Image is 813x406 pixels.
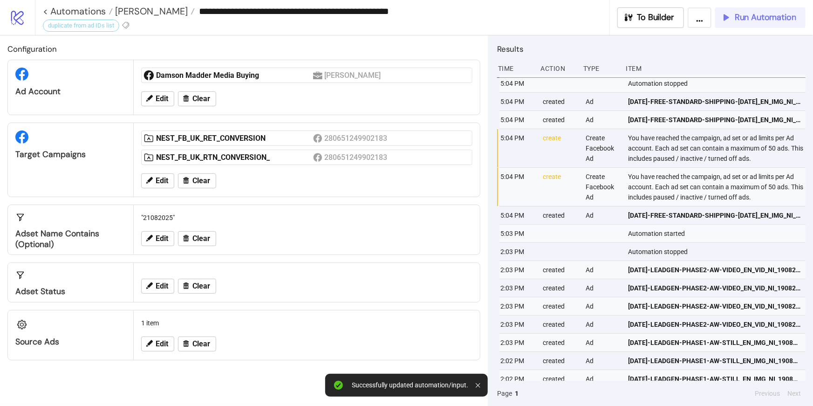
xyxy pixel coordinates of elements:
[156,133,313,144] div: NEST_FB_UK_RET_CONVERSION
[497,388,512,399] span: Page
[15,228,126,250] div: Adset Name contains (optional)
[542,168,579,206] div: create
[629,265,802,275] span: [DATE]-LEADGEN-PHASE2-AW-VIDEO_EN_VID_NI_19082025_F_CC_SC24_None_META_CONVERSION
[156,282,168,290] span: Edit
[178,279,216,294] button: Clear
[542,261,579,279] div: created
[752,388,783,399] button: Previous
[585,111,621,129] div: Ad
[629,370,802,388] a: [DATE]-LEADGEN-PHASE1-AW-STILL_EN_IMG_NI_19082025_F_CC_SC24_None_META_CONVERSION
[629,96,802,107] span: [DATE]-FREE-STANDARD-SHIPPING-[DATE]_EN_IMG_NI_21082025_F_CC_SC24_None_META_CONVERSION
[629,261,802,279] a: [DATE]-LEADGEN-PHASE2-AW-VIDEO_EN_VID_NI_19082025_F_CC_SC24_None_META_CONVERSION
[628,129,808,167] div: You have reached the campaign, ad set or ad limits per Ad account. Each ad set can contain a maxi...
[499,75,536,92] div: 5:04 PM
[141,173,174,188] button: Edit
[542,111,579,129] div: created
[628,75,808,92] div: Automation stopped
[629,334,802,351] a: [DATE]-LEADGEN-PHASE1-AW-STILL_EN_IMG_NI_19082025_F_CC_SC24_None_META_CONVERSION
[542,206,579,224] div: created
[542,129,579,167] div: create
[178,337,216,351] button: Clear
[542,370,579,388] div: created
[43,7,113,16] a: < Automations
[542,334,579,351] div: created
[192,234,210,243] span: Clear
[499,111,536,129] div: 5:04 PM
[629,115,802,125] span: [DATE]-FREE-STANDARD-SHIPPING-[DATE]_EN_IMG_NI_21082025_F_CC_SC24_None_META_CONVERSION
[137,209,476,227] div: "21082025"
[585,334,621,351] div: Ad
[137,314,476,332] div: 1 item
[785,388,804,399] button: Next
[629,210,802,220] span: [DATE]-FREE-STANDARD-SHIPPING-[DATE]_EN_IMG_NI_21082025_F_CC_SC24_None_META_CONVERSION
[625,60,806,77] div: Item
[499,261,536,279] div: 2:03 PM
[43,20,119,32] div: duplicate from ad IDs list
[113,7,195,16] a: [PERSON_NAME]
[715,7,806,28] button: Run Automation
[324,69,383,81] div: [PERSON_NAME]
[156,152,313,163] div: NEST_FB_UK_RTN_CONVERSION_
[156,340,168,348] span: Edit
[156,177,168,185] span: Edit
[585,297,621,315] div: Ad
[629,301,802,311] span: [DATE]-LEADGEN-PHASE2-AW-VIDEO_EN_VID_NI_19082025_F_CC_SC24_None_META_CONVERSION
[585,316,621,333] div: Ad
[629,352,802,370] a: [DATE]-LEADGEN-PHASE1-AW-STILL_EN_IMG_NI_19082025_F_CC_SC24_None_META_CONVERSION
[542,316,579,333] div: created
[542,297,579,315] div: created
[629,297,802,315] a: [DATE]-LEADGEN-PHASE2-AW-VIDEO_EN_VID_NI_19082025_F_CC_SC24_None_META_CONVERSION
[629,283,802,293] span: [DATE]-LEADGEN-PHASE2-AW-VIDEO_EN_VID_NI_19082025_F_CC_SC24_None_META_CONVERSION
[542,352,579,370] div: created
[585,206,621,224] div: Ad
[141,279,174,294] button: Edit
[113,5,188,17] span: [PERSON_NAME]
[499,93,536,110] div: 5:04 PM
[499,297,536,315] div: 2:03 PM
[629,206,802,224] a: [DATE]-FREE-STANDARD-SHIPPING-[DATE]_EN_IMG_NI_21082025_F_CC_SC24_None_META_CONVERSION
[585,370,621,388] div: Ad
[15,337,126,347] div: Source Ads
[629,374,802,384] span: [DATE]-LEADGEN-PHASE1-AW-STILL_EN_IMG_NI_19082025_F_CC_SC24_None_META_CONVERSION
[178,173,216,188] button: Clear
[582,60,619,77] div: Type
[629,316,802,333] a: [DATE]-LEADGEN-PHASE2-AW-VIDEO_EN_VID_NI_19082025_F_CC_SC24_None_META_CONVERSION
[617,7,684,28] button: To Builder
[585,168,621,206] div: Create Facebook Ad
[628,243,808,261] div: Automation stopped
[324,132,389,144] div: 280651249902183
[542,93,579,110] div: created
[156,70,313,81] div: Damson Madder Media Buying
[499,168,536,206] div: 5:04 PM
[585,261,621,279] div: Ad
[499,225,536,242] div: 5:03 PM
[585,279,621,297] div: Ad
[735,12,796,23] span: Run Automation
[192,95,210,103] span: Clear
[497,60,533,77] div: Time
[628,168,808,206] div: You have reached the campaign, ad set or ad limits per Ad account. Each ad set can contain a maxi...
[540,60,576,77] div: Action
[499,206,536,224] div: 5:04 PM
[192,282,210,290] span: Clear
[499,316,536,333] div: 2:03 PM
[499,279,536,297] div: 2:03 PM
[629,337,802,348] span: [DATE]-LEADGEN-PHASE1-AW-STILL_EN_IMG_NI_19082025_F_CC_SC24_None_META_CONVERSION
[512,388,521,399] button: 1
[192,177,210,185] span: Clear
[499,352,536,370] div: 2:02 PM
[629,93,802,110] a: [DATE]-FREE-STANDARD-SHIPPING-[DATE]_EN_IMG_NI_21082025_F_CC_SC24_None_META_CONVERSION
[628,225,808,242] div: Automation started
[585,93,621,110] div: Ad
[499,370,536,388] div: 2:02 PM
[688,7,711,28] button: ...
[15,286,126,297] div: Adset Status
[156,234,168,243] span: Edit
[629,279,802,297] a: [DATE]-LEADGEN-PHASE2-AW-VIDEO_EN_VID_NI_19082025_F_CC_SC24_None_META_CONVERSION
[637,12,675,23] span: To Builder
[192,340,210,348] span: Clear
[499,129,536,167] div: 5:04 PM
[15,86,126,97] div: Ad Account
[141,231,174,246] button: Edit
[141,337,174,351] button: Edit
